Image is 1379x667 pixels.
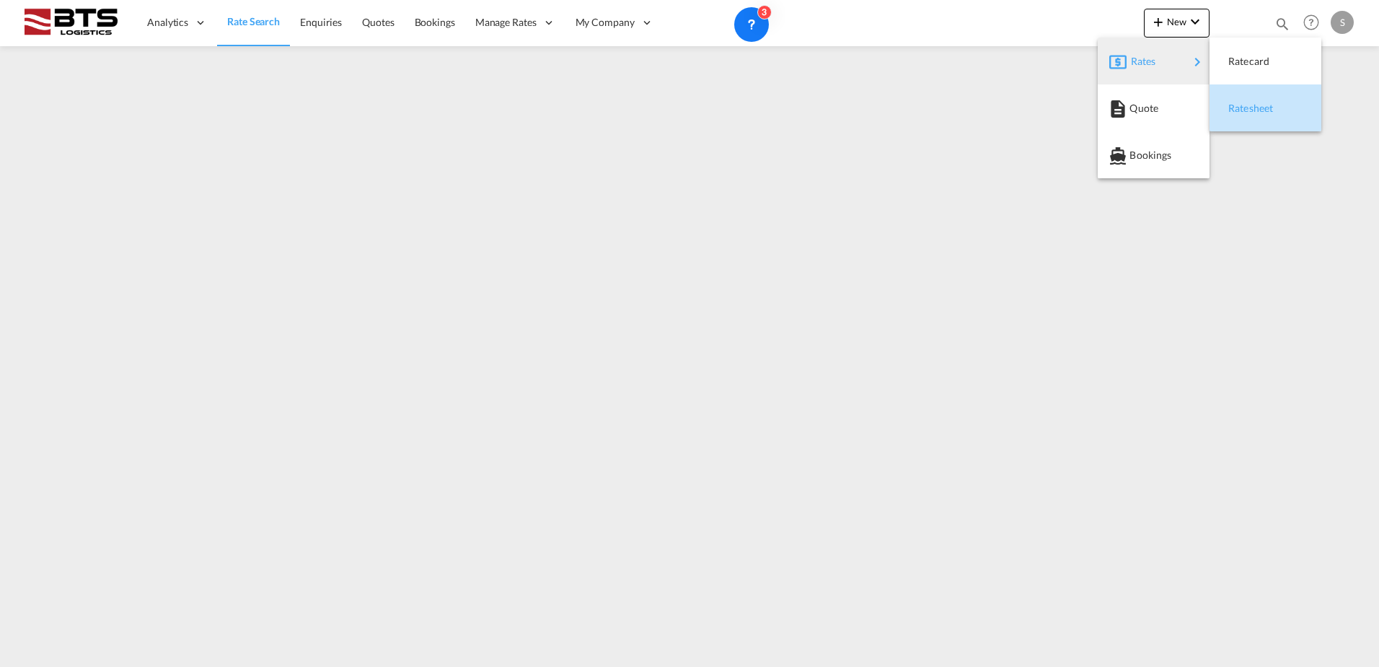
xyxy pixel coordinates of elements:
div: Quote [1109,90,1198,126]
span: Bookings [1129,141,1145,170]
span: Rates [1131,47,1148,76]
button: Bookings [1098,131,1210,178]
div: Ratesheet [1221,90,1310,126]
button: Quote [1098,84,1210,131]
div: Ratecard [1221,43,1310,79]
div: Bookings [1109,137,1198,173]
md-icon: icon-chevron-right [1189,53,1206,71]
span: Ratesheet [1228,94,1244,123]
span: Ratecard [1228,47,1244,76]
span: Quote [1129,94,1145,123]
